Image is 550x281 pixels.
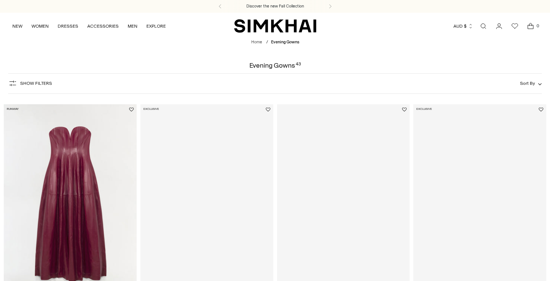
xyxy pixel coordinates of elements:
a: Home [251,40,262,44]
span: Sort By [520,81,535,86]
a: Go to the account page [492,19,507,34]
a: NEW [12,18,22,34]
div: 43 [296,62,301,69]
span: Evening Gowns [271,40,299,44]
a: DRESSES [58,18,78,34]
h1: Evening Gowns [249,62,301,69]
nav: breadcrumbs [251,39,299,46]
button: Sort By [520,79,542,87]
a: Discover the new Fall Collection [246,3,304,9]
button: Show Filters [8,77,52,89]
span: 0 [534,22,541,29]
a: WOMEN [31,18,49,34]
span: Show Filters [20,81,52,86]
div: / [266,39,268,46]
button: Add to Wishlist [129,107,134,112]
a: MEN [128,18,137,34]
a: ACCESSORIES [87,18,119,34]
a: EXPLORE [146,18,166,34]
a: SIMKHAI [234,19,316,33]
button: AUD $ [453,18,473,34]
a: Open cart modal [523,19,538,34]
a: Wishlist [507,19,522,34]
button: Add to Wishlist [539,107,543,112]
a: Open search modal [476,19,491,34]
button: Add to Wishlist [266,107,270,112]
button: Add to Wishlist [402,107,407,112]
